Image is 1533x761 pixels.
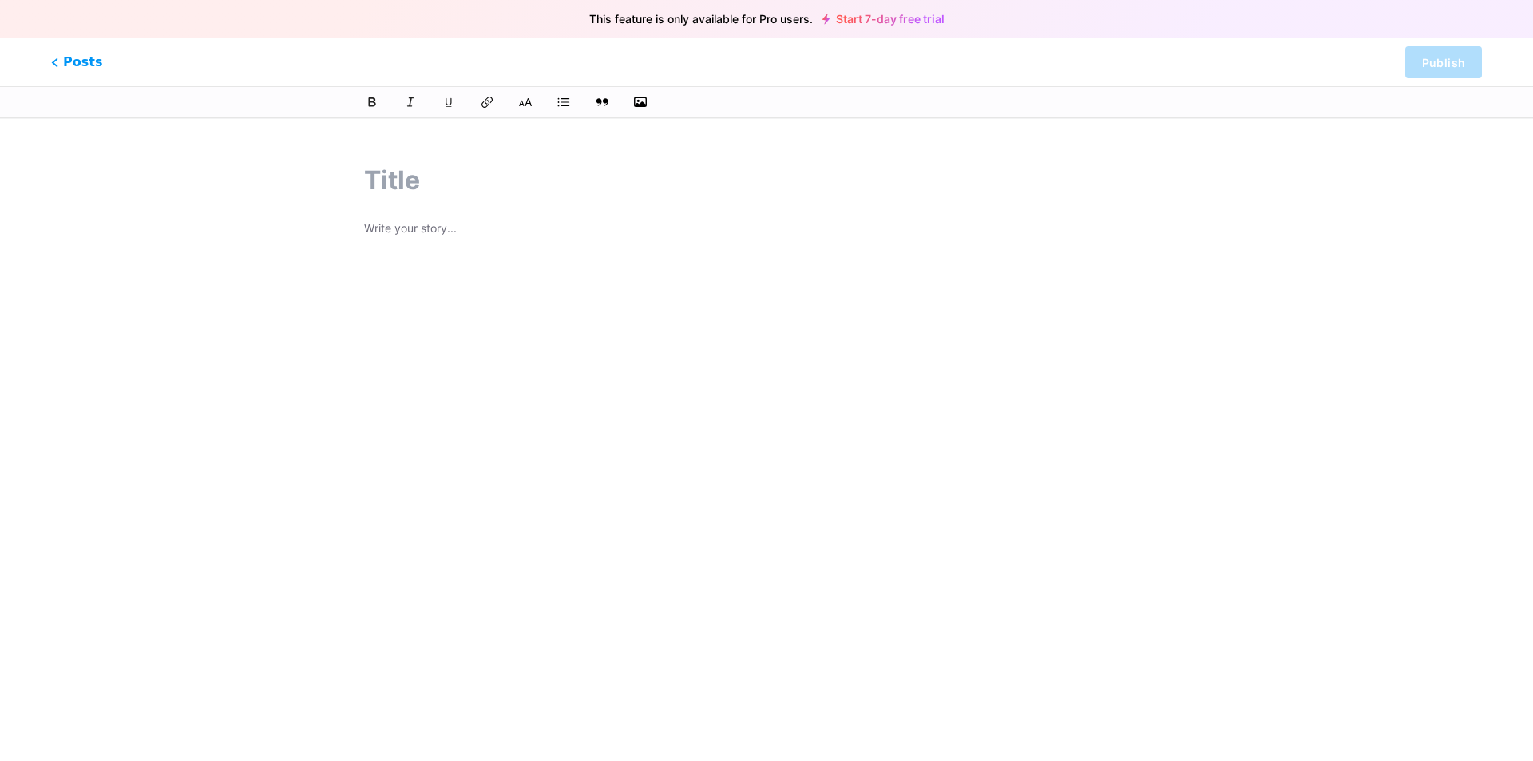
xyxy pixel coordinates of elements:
[364,161,1169,200] input: Title
[822,13,945,26] a: Start 7-day free trial
[589,8,813,30] span: This feature is only available for Pro users.
[51,53,102,72] span: Posts
[1405,46,1482,78] button: Publish
[1422,56,1465,69] span: Publish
